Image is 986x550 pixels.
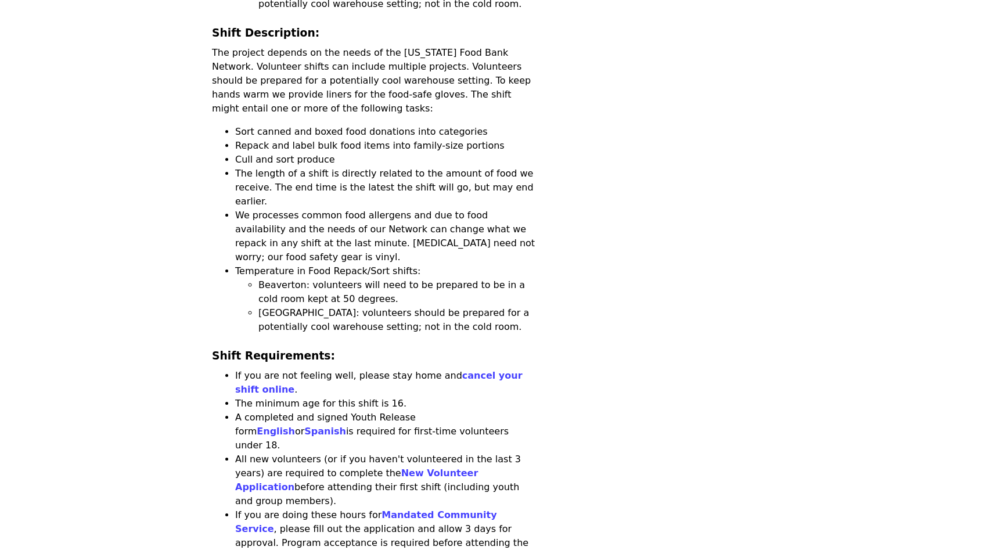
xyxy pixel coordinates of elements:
[235,139,535,153] li: Repack and label bulk food items into family-size portions
[212,46,535,116] p: The project depends on the needs of the [US_STATE] Food Bank Network. Volunteer shifts can includ...
[235,468,478,493] a: New Volunteer Application
[235,411,535,452] li: A completed and signed Youth Release form or is required for first-time volunteers under 18.
[235,264,535,334] li: Temperature in Food Repack/Sort shifts:
[212,350,335,362] strong: Shift Requirements:
[258,278,535,306] li: Beaverton: volunteers will need to be prepared to be in a cold room kept at 50 degrees.
[212,27,319,39] strong: Shift Description:
[235,153,535,167] li: Cull and sort produce
[235,167,535,209] li: The length of a shift is directly related to the amount of food we receive. The end time is the l...
[235,509,497,534] a: Mandated Community Service
[235,452,535,508] li: All new volunteers (or if you haven't volunteered in the last 3 years) are required to complete t...
[235,397,535,411] li: The minimum age for this shift is 16.
[235,209,535,264] li: We processes common food allergens and due to food availability and the needs of our Network can ...
[304,426,346,437] a: Spanish
[257,426,295,437] a: English
[235,369,535,397] li: If you are not feeling well, please stay home and .
[235,125,535,139] li: Sort canned and boxed food donations into categories
[258,306,535,334] li: [GEOGRAPHIC_DATA]: volunteers should be prepared for a potentially cool warehouse setting; not in...
[235,370,523,395] a: cancel your shift online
